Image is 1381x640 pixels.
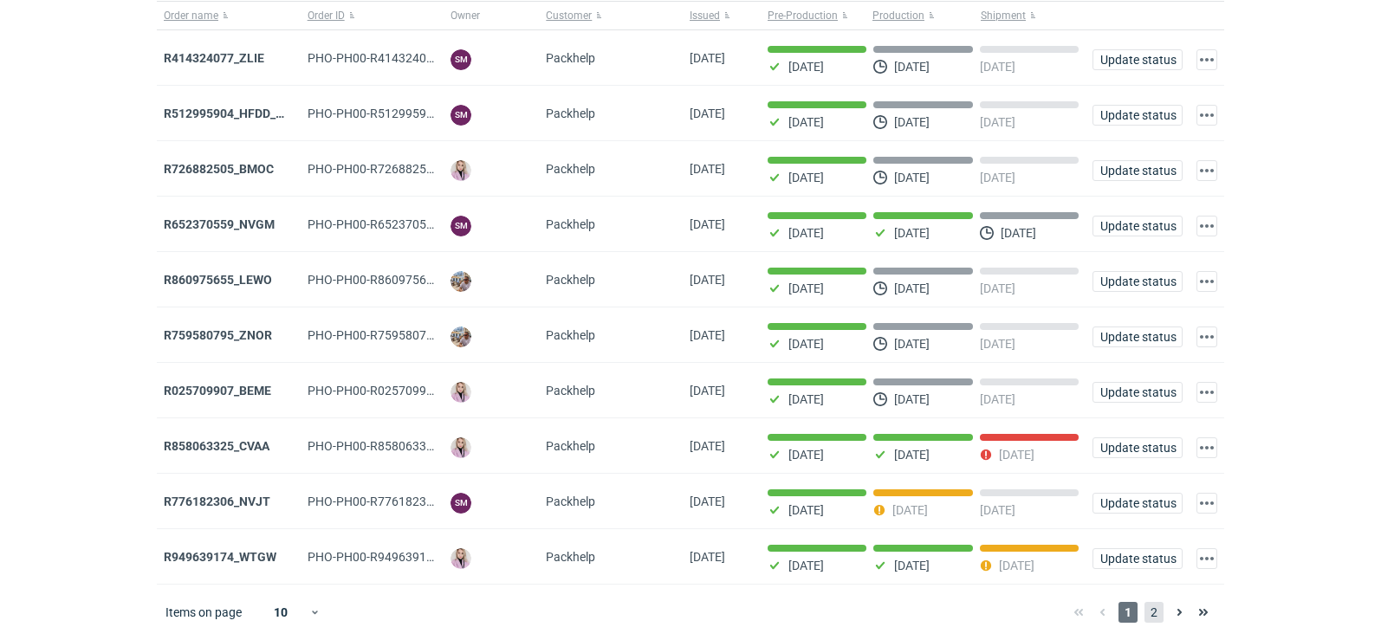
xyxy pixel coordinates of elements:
[164,9,218,23] span: Order name
[788,392,824,406] p: [DATE]
[1092,548,1183,569] button: Update status
[451,382,471,403] img: Klaudia Wiśniewska
[451,9,480,23] span: Owner
[1100,553,1175,565] span: Update status
[788,226,824,240] p: [DATE]
[164,107,311,120] a: R512995904_HFDD_MOOR
[1092,216,1183,236] button: Update status
[894,559,930,572] p: [DATE]
[165,604,242,621] span: Items on page
[451,548,471,569] img: Klaudia Wiśniewska
[1196,382,1217,403] button: Actions
[690,9,720,23] span: Issued
[308,217,481,231] span: PHO-PH00-R652370559_NVGM
[1196,105,1217,126] button: Actions
[1196,216,1217,236] button: Actions
[308,107,517,120] span: PHO-PH00-R512995904_HFDD_MOOR
[253,600,309,624] div: 10
[308,273,478,287] span: PHO-PH00-R860975655_LEWO
[690,439,725,453] span: 12/08/2025
[451,437,471,458] img: Klaudia Wiśniewska
[164,51,264,65] a: R414324077_ZLIE
[308,384,477,398] span: PHO-PH00-R025709907_BEME
[894,337,930,351] p: [DATE]
[164,328,272,342] a: R759580795_ZNOR
[1196,271,1217,292] button: Actions
[894,448,930,462] p: [DATE]
[980,60,1015,74] p: [DATE]
[1100,331,1175,343] span: Update status
[1100,109,1175,121] span: Update status
[451,271,471,292] img: Michał Palasek
[980,115,1015,129] p: [DATE]
[788,503,824,517] p: [DATE]
[1100,275,1175,288] span: Update status
[894,226,930,240] p: [DATE]
[869,2,977,29] button: Production
[690,162,725,176] span: 25/08/2025
[1196,49,1217,70] button: Actions
[539,2,683,29] button: Customer
[546,328,595,342] span: Packhelp
[164,162,274,176] a: R726882505_BMOC
[690,217,725,231] span: 22/08/2025
[546,9,592,23] span: Customer
[690,107,725,120] span: 25/08/2025
[308,495,476,508] span: PHO-PH00-R776182306_NVJT
[690,328,725,342] span: 21/08/2025
[164,217,275,231] a: R652370559_NVGM
[894,171,930,184] p: [DATE]
[164,273,272,287] a: R860975655_LEWO
[690,51,725,65] span: 26/08/2025
[892,503,928,517] p: [DATE]
[690,495,725,508] span: 11/08/2025
[1001,226,1036,240] p: [DATE]
[1100,220,1175,232] span: Update status
[980,503,1015,517] p: [DATE]
[1100,386,1175,398] span: Update status
[894,60,930,74] p: [DATE]
[1100,54,1175,66] span: Update status
[788,115,824,129] p: [DATE]
[546,384,595,398] span: Packhelp
[546,439,595,453] span: Packhelp
[164,439,269,453] a: R858063325_CVAA
[1100,165,1175,177] span: Update status
[977,2,1086,29] button: Shipment
[1092,105,1183,126] button: Update status
[1092,437,1183,458] button: Update status
[451,326,471,347] img: Michał Palasek
[546,51,595,65] span: Packhelp
[1092,49,1183,70] button: Update status
[980,337,1015,351] p: [DATE]
[308,162,480,176] span: PHO-PH00-R726882505_BMOC
[999,559,1034,572] p: [DATE]
[1092,160,1183,181] button: Update status
[308,439,476,453] span: PHO-PH00-R858063325_CVAA
[308,51,470,65] span: PHO-PH00-R414324077_ZLIE
[546,550,595,564] span: Packhelp
[1144,602,1164,623] span: 2
[981,9,1026,23] span: Shipment
[690,273,725,287] span: 22/08/2025
[308,550,482,564] span: PHO-PH00-R949639174_WTGW
[1196,326,1217,347] button: Actions
[788,337,824,351] p: [DATE]
[1196,160,1217,181] button: Actions
[872,9,924,23] span: Production
[546,495,595,508] span: Packhelp
[683,2,761,29] button: Issued
[1196,493,1217,514] button: Actions
[164,384,271,398] strong: R025709907_BEME
[451,105,471,126] figcaption: SM
[164,495,270,508] a: R776182306_NVJT
[1092,493,1183,514] button: Update status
